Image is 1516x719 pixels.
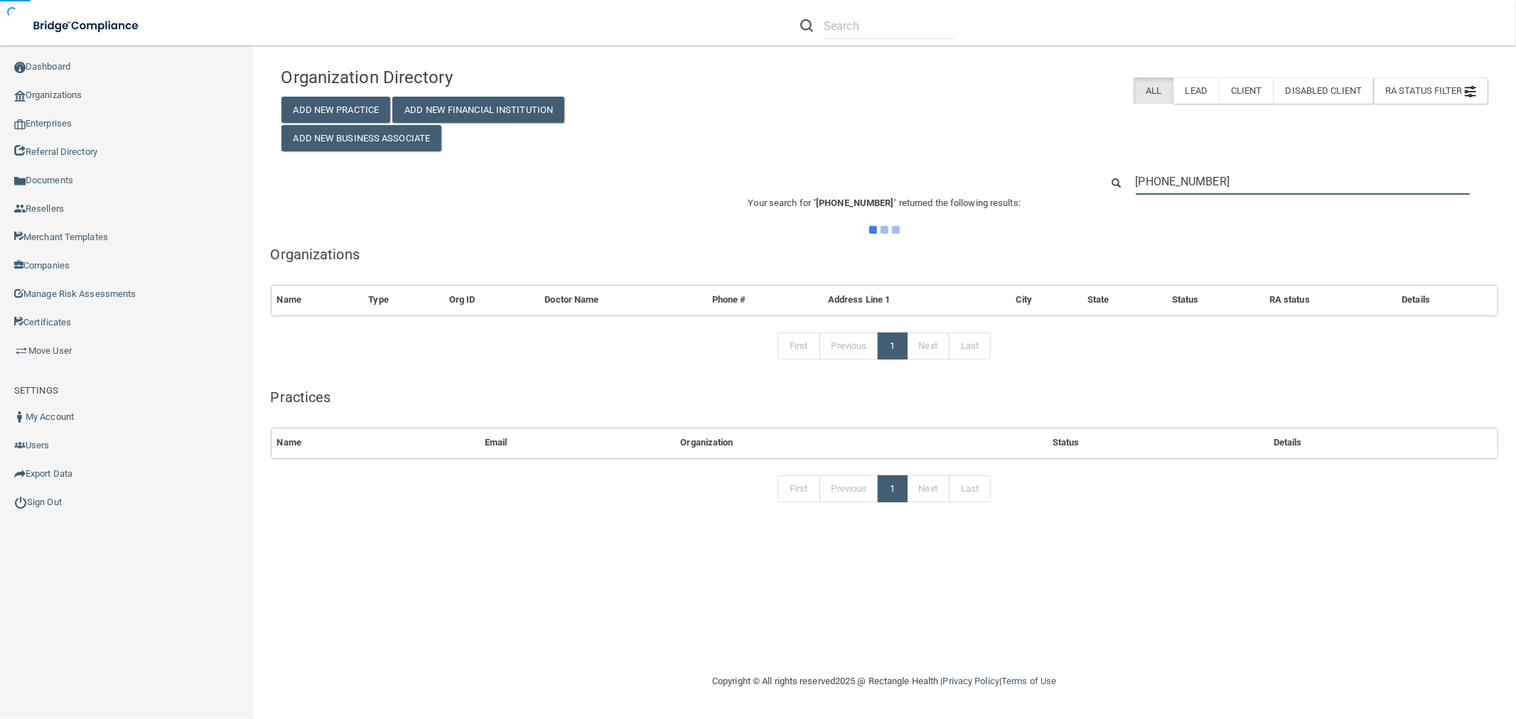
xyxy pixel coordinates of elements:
[14,411,26,423] img: ic_user_dark.df1a06c3.png
[819,333,879,359] a: Previous
[1166,286,1264,315] th: Status
[943,676,999,686] a: Privacy Policy
[800,19,813,32] img: ic-search.3b580494.png
[271,389,1499,405] h5: Practices
[819,475,879,502] a: Previous
[14,62,26,73] img: ic_dashboard_dark.d01f4a41.png
[1173,77,1219,104] label: Lead
[1396,286,1498,315] th: Details
[674,428,1046,458] th: Organization
[14,203,26,215] img: ic_reseller.de258add.png
[271,195,1499,212] p: Your search for " " returned the following results:
[625,659,1144,704] div: Copyright © All rights reserved 2025 @ Rectangle Health | |
[14,344,28,358] img: briefcase.64adab9b.png
[21,11,152,40] img: bridge_compliance_login_screen.278c3ca4.svg
[1136,168,1470,195] input: Search
[14,175,26,187] img: icon-documents.8dae5593.png
[778,475,820,502] a: First
[1274,77,1374,104] label: Disabled Client
[907,333,950,359] a: Next
[778,333,820,359] a: First
[14,90,26,102] img: organization-icon.f8decf85.png
[949,333,991,359] a: Last
[1264,286,1396,315] th: RA status
[878,475,907,502] a: 1
[271,247,1499,262] h5: Organizations
[869,226,900,234] img: ajax-loader.4d491dd7.gif
[1047,428,1268,458] th: Status
[272,286,363,315] th: Name
[362,286,443,315] th: Type
[539,286,706,315] th: Doctor Name
[1219,77,1274,104] label: Client
[949,475,991,502] a: Last
[14,119,26,129] img: enterprise.0d942306.png
[443,286,539,315] th: Org ID
[1010,286,1082,315] th: City
[14,496,27,509] img: ic_power_dark.7ecde6b1.png
[281,68,670,87] h4: Organization Directory
[479,428,675,458] th: Email
[822,286,1010,315] th: Address Line 1
[907,475,950,502] a: Next
[816,198,893,208] span: [PHONE_NUMBER]
[392,97,564,123] button: Add New Financial Institution
[272,428,479,458] th: Name
[706,286,822,315] th: Phone #
[1082,286,1166,315] th: State
[878,333,907,359] a: 1
[1385,85,1476,96] span: RA Status Filter
[281,125,442,151] button: Add New Business Associate
[824,13,954,39] input: Search
[1001,676,1056,686] a: Terms of Use
[281,97,391,123] button: Add New Practice
[14,468,26,480] img: icon-export.b9366987.png
[1134,77,1173,104] label: All
[14,440,26,451] img: icon-users.e205127d.png
[1465,86,1476,97] img: icon-filter@2x.21656d0b.png
[1268,428,1498,458] th: Details
[14,382,58,399] label: SETTINGS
